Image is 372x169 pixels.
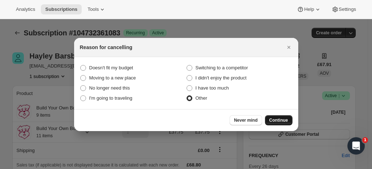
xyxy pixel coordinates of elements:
[89,75,136,81] span: Moving to a new place
[284,42,294,52] button: Close
[347,137,365,155] iframe: Intercom live chat
[196,65,248,70] span: Switching to a competitor
[196,95,208,101] span: Other
[327,4,360,14] button: Settings
[89,85,130,91] span: No longer need this
[196,85,229,91] span: I have too much
[41,4,82,14] button: Subscriptions
[89,95,133,101] span: I'm going to traveling
[362,137,368,143] span: 1
[265,115,292,125] button: Continue
[80,44,132,51] h2: Reason for cancelling
[196,75,247,81] span: I didn't enjoy the product
[230,115,262,125] button: Never mind
[12,4,39,14] button: Analytics
[16,6,35,12] span: Analytics
[87,6,99,12] span: Tools
[83,4,110,14] button: Tools
[304,6,314,12] span: Help
[292,4,325,14] button: Help
[339,6,356,12] span: Settings
[234,117,257,123] span: Never mind
[45,6,77,12] span: Subscriptions
[89,65,133,70] span: Doesn't fit my budget
[269,117,288,123] span: Continue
